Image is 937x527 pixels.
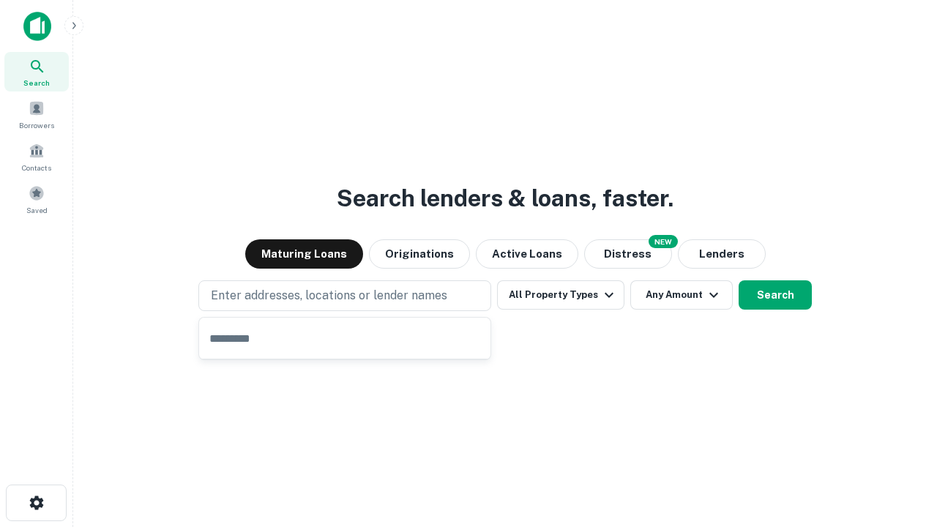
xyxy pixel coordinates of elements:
a: Contacts [4,137,69,176]
a: Saved [4,179,69,219]
button: Search distressed loans with lien and other non-mortgage details. [584,239,672,269]
span: Search [23,77,50,89]
div: NEW [649,235,678,248]
span: Contacts [22,162,51,173]
button: Lenders [678,239,766,269]
button: Search [739,280,812,310]
a: Borrowers [4,94,69,134]
iframe: Chat Widget [864,410,937,480]
button: Active Loans [476,239,578,269]
p: Enter addresses, locations or lender names [211,287,447,304]
span: Saved [26,204,48,216]
button: Enter addresses, locations or lender names [198,280,491,311]
a: Search [4,52,69,91]
button: Any Amount [630,280,733,310]
span: Borrowers [19,119,54,131]
button: All Property Types [497,280,624,310]
h3: Search lenders & loans, faster. [337,181,673,216]
img: capitalize-icon.png [23,12,51,41]
button: Originations [369,239,470,269]
button: Maturing Loans [245,239,363,269]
